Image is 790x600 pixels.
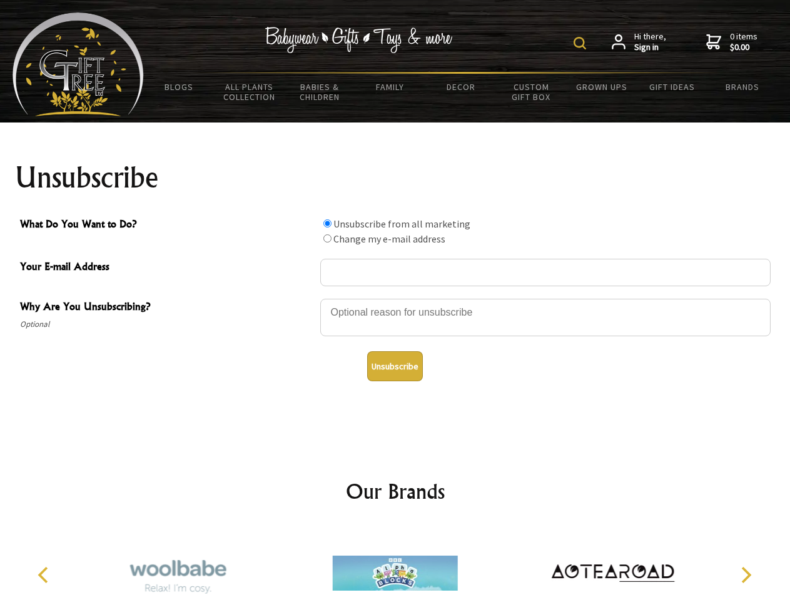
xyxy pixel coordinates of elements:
[323,234,332,242] input: What Do You Want to Do?
[20,259,314,277] span: Your E-mail Address
[730,42,757,53] strong: $0.00
[320,299,771,336] textarea: Why Are You Unsubscribing?
[732,561,759,589] button: Next
[566,74,637,100] a: Grown Ups
[730,31,757,53] span: 0 items
[634,31,666,53] span: Hi there,
[637,74,707,100] a: Gift Ideas
[355,74,426,100] a: Family
[367,351,423,381] button: Unsubscribe
[612,31,666,53] a: Hi there,Sign in
[333,217,470,230] label: Unsubscribe from all marketing
[20,317,314,332] span: Optional
[144,74,215,100] a: BLOGS
[706,31,757,53] a: 0 items$0.00
[707,74,778,100] a: Brands
[320,259,771,286] input: Your E-mail Address
[20,216,314,234] span: What Do You Want to Do?
[31,561,59,589] button: Previous
[15,162,776,192] h1: Unsubscribe
[215,74,285,110] a: All Plants Collection
[333,232,445,245] label: Change my e-mail address
[20,299,314,317] span: Why Are You Unsubscribing?
[13,12,144,116] img: Babyware - Gifts - Toys and more...
[25,476,766,506] h2: Our Brands
[323,219,332,227] input: What Do You Want to Do?
[265,27,453,53] img: Babywear - Gifts - Toys & more
[496,74,567,110] a: Custom Gift Box
[634,42,666,53] strong: Sign in
[425,74,496,100] a: Decor
[574,37,586,49] img: product search
[285,74,355,110] a: Babies & Children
